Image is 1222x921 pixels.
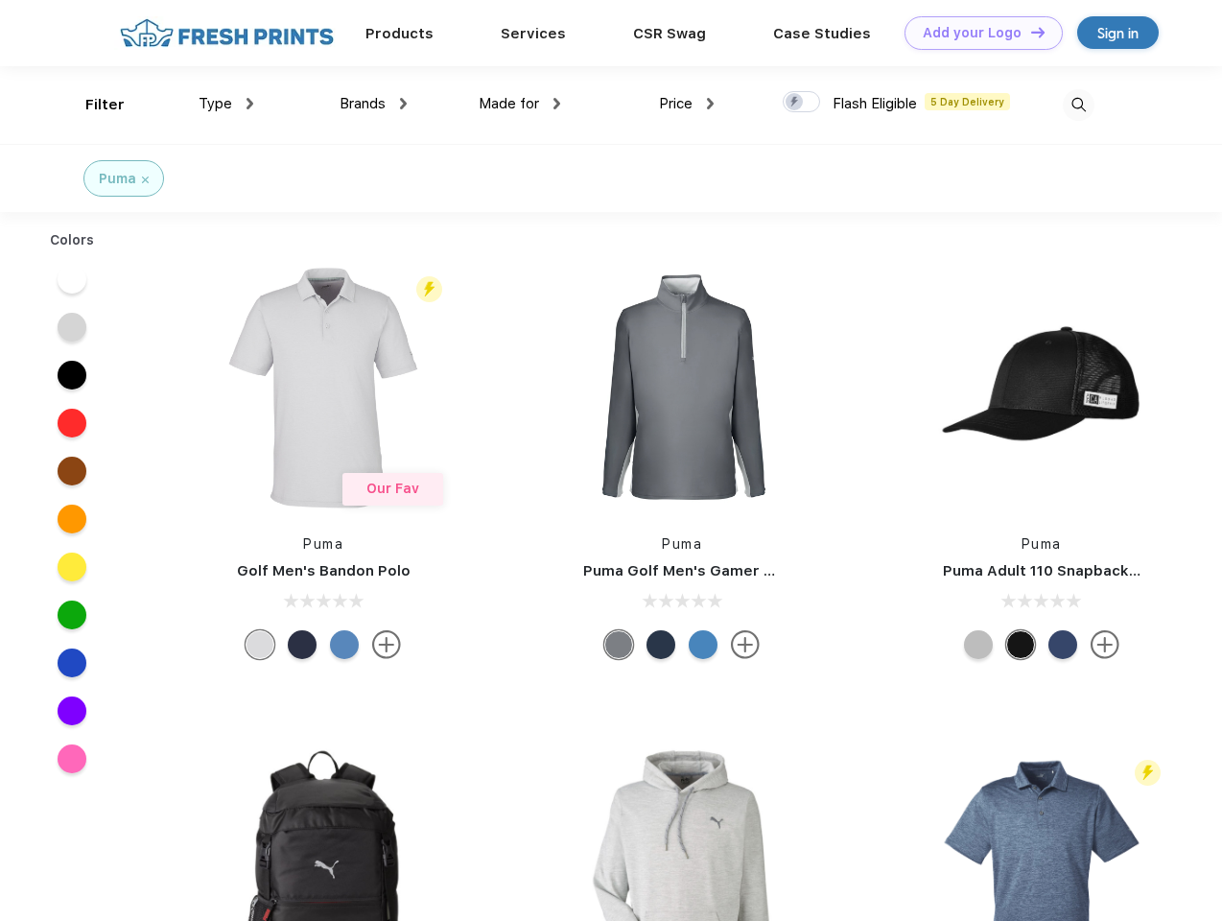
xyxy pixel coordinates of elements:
div: Add your Logo [923,25,1022,41]
div: Puma [99,169,136,189]
div: Navy Blazer [288,630,317,659]
img: more.svg [372,630,401,659]
img: dropdown.png [707,98,714,109]
img: more.svg [731,630,760,659]
div: Sign in [1097,22,1139,44]
img: flash_active_toggle.svg [1135,760,1161,786]
span: Brands [340,95,386,112]
a: Products [365,25,434,42]
div: High Rise [246,630,274,659]
a: Puma [662,536,702,552]
img: flash_active_toggle.svg [416,276,442,302]
img: more.svg [1091,630,1119,659]
a: Puma Golf Men's Gamer Golf Quarter-Zip [583,562,886,579]
a: Services [501,25,566,42]
div: Quarry with Brt Whit [964,630,993,659]
div: Lake Blue [330,630,359,659]
span: Flash Eligible [833,95,917,112]
a: Sign in [1077,16,1159,49]
span: Price [659,95,693,112]
div: Filter [85,94,125,116]
span: Type [199,95,232,112]
img: dropdown.png [400,98,407,109]
a: CSR Swag [633,25,706,42]
span: Our Fav [366,481,419,496]
div: Pma Blk with Pma Blk [1006,630,1035,659]
div: Peacoat with Qut Shd [1048,630,1077,659]
img: func=resize&h=266 [196,260,451,515]
img: func=resize&h=266 [554,260,810,515]
span: Made for [479,95,539,112]
a: Golf Men's Bandon Polo [237,562,411,579]
img: filter_cancel.svg [142,177,149,183]
span: 5 Day Delivery [925,93,1010,110]
a: Puma [303,536,343,552]
div: Quiet Shade [604,630,633,659]
div: Colors [35,230,109,250]
div: Navy Blazer [646,630,675,659]
img: desktop_search.svg [1063,89,1094,121]
img: dropdown.png [247,98,253,109]
img: dropdown.png [553,98,560,109]
img: func=resize&h=266 [914,260,1169,515]
a: Puma [1022,536,1062,552]
div: Bright Cobalt [689,630,717,659]
img: fo%20logo%202.webp [114,16,340,50]
img: DT [1031,27,1045,37]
